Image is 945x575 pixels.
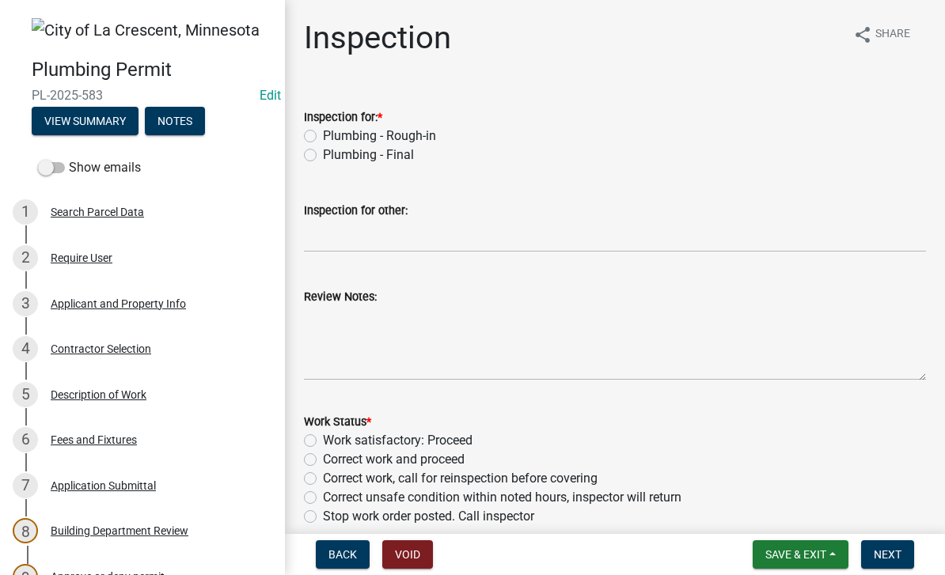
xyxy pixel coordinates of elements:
[13,518,38,543] div: 8
[304,206,408,217] label: Inspection for other:
[32,107,139,135] button: View Summary
[323,526,559,545] label: Inspection required. Call to arrange access
[323,488,681,507] label: Correct unsafe condition within noted hours, inspector will return
[323,146,414,165] label: Plumbing - Final
[874,548,901,561] span: Next
[13,291,38,316] div: 3
[304,292,377,303] label: Review Notes:
[145,115,205,128] wm-modal-confirm: Notes
[32,59,272,81] h4: Plumbing Permit
[13,245,38,270] div: 2
[145,107,205,135] button: Notes
[304,112,382,123] label: Inspection for:
[328,548,357,561] span: Back
[753,540,848,569] button: Save & Exit
[51,480,156,491] div: Application Submittal
[13,382,38,407] div: 5
[382,540,433,569] button: Void
[304,19,451,57] h1: Inspection
[51,434,137,445] div: Fees and Fixtures
[323,450,465,469] label: Correct work and proceed
[51,298,186,309] div: Applicant and Property Info
[861,540,914,569] button: Next
[13,336,38,361] div: 4
[765,548,826,561] span: Save & Exit
[13,473,38,498] div: 7
[323,507,534,526] label: Stop work order posted. Call inspector
[853,25,872,44] i: share
[51,389,146,400] div: Description of Work
[316,540,370,569] button: Back
[13,427,38,452] div: 6
[875,25,910,44] span: Share
[32,18,260,42] img: City of La Crescent, Minnesota
[51,343,151,354] div: Contractor Selection
[323,127,436,146] label: Plumbing - Rough-in
[323,469,598,488] label: Correct work, call for reinspection before covering
[304,417,371,428] label: Work Status
[260,88,281,103] wm-modal-confirm: Edit Application Number
[260,88,281,103] a: Edit
[51,525,188,536] div: Building Department Review
[32,88,253,103] span: PL-2025-583
[323,431,472,450] label: Work satisfactory: Proceed
[38,158,141,177] label: Show emails
[51,252,112,263] div: Require User
[841,19,923,50] button: shareShare
[51,206,144,218] div: Search Parcel Data
[32,115,139,128] wm-modal-confirm: Summary
[13,199,38,225] div: 1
